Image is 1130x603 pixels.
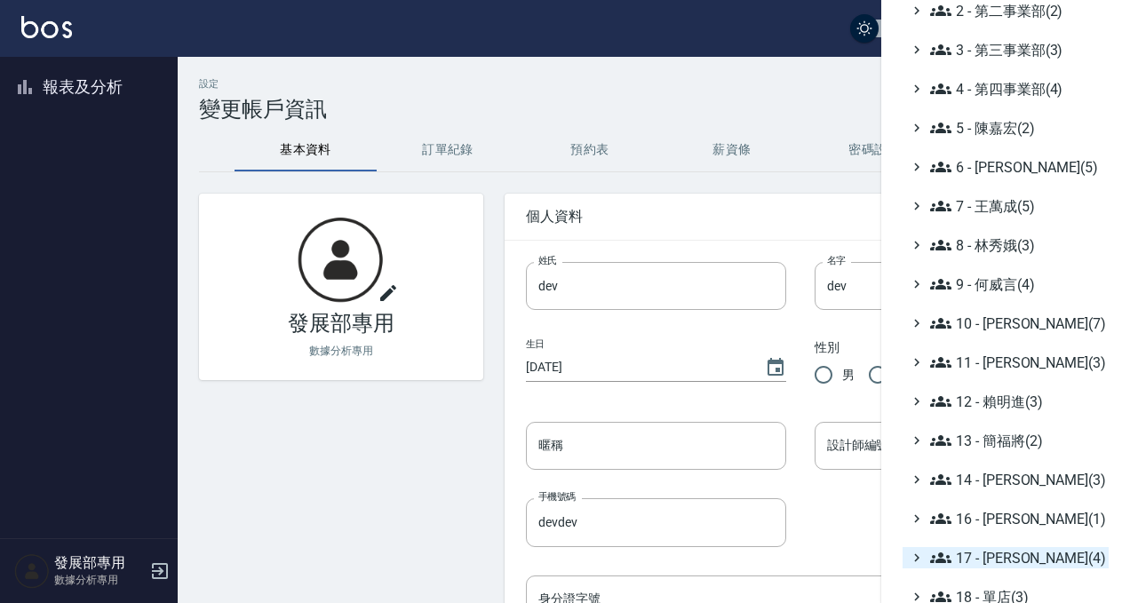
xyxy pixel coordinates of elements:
span: 14 - [PERSON_NAME](3) [930,469,1102,490]
span: 12 - 賴明進(3) [930,391,1102,412]
span: 16 - [PERSON_NAME](1) [930,508,1102,529]
span: 9 - 何威言(4) [930,274,1102,295]
span: 8 - 林秀娥(3) [930,234,1102,256]
span: 5 - 陳嘉宏(2) [930,117,1102,139]
span: 4 - 第四事業部(4) [930,78,1102,99]
span: 11 - [PERSON_NAME](3) [930,352,1102,373]
span: 3 - 第三事業部(3) [930,39,1102,60]
span: 17 - [PERSON_NAME](4) [930,547,1102,568]
span: 7 - 王萬成(5) [930,195,1102,217]
span: 13 - 簡福將(2) [930,430,1102,451]
span: 6 - [PERSON_NAME](5) [930,156,1102,178]
span: 10 - [PERSON_NAME](7) [930,313,1102,334]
